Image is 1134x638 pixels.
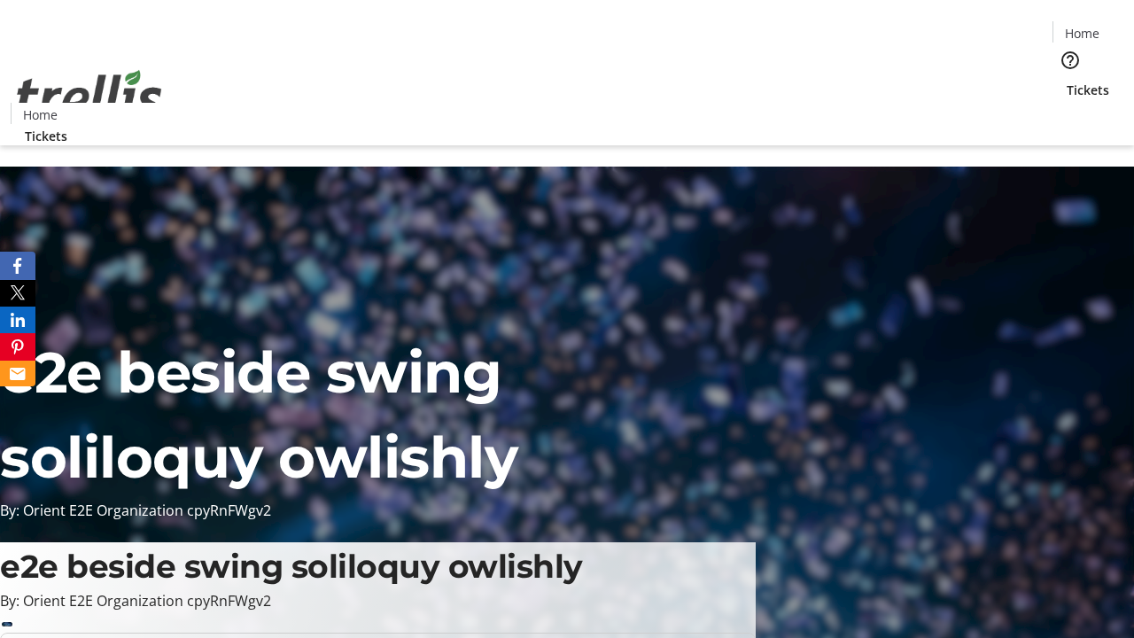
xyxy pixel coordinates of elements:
[23,105,58,124] span: Home
[1053,24,1110,43] a: Home
[1052,99,1088,135] button: Cart
[1067,81,1109,99] span: Tickets
[25,127,67,145] span: Tickets
[1052,43,1088,78] button: Help
[11,127,82,145] a: Tickets
[11,51,168,139] img: Orient E2E Organization cpyRnFWgv2's Logo
[1052,81,1123,99] a: Tickets
[1065,24,1099,43] span: Home
[12,105,68,124] a: Home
